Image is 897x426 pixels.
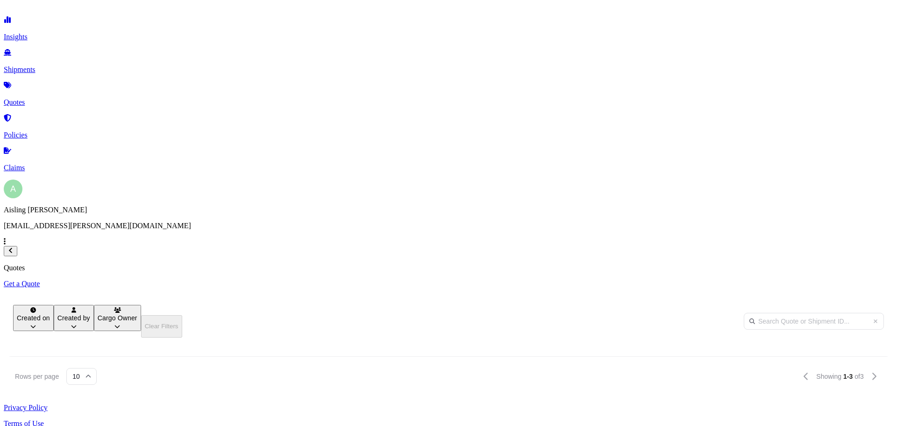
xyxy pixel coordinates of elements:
a: Policies [4,115,893,139]
p: Shipments [4,65,893,74]
p: [EMAIL_ADDRESS][PERSON_NAME][DOMAIN_NAME] [4,222,893,230]
button: createdOn Filter options [13,305,54,331]
a: Shipments [4,50,893,74]
button: createdBy Filter options [54,305,94,331]
a: Insights [4,17,893,41]
a: Quotes [4,82,893,107]
a: Privacy Policy [4,404,893,412]
a: Get a Quote [4,280,893,288]
span: of 3 [854,372,863,381]
span: A [10,184,16,194]
span: 1-3 [843,372,853,381]
p: Created by [57,313,90,323]
button: cargoOwner Filter options [94,305,141,331]
button: Clear Filters [141,315,182,338]
span: Showing [816,372,841,381]
p: Policies [4,131,893,139]
p: Cargo Owner [98,313,137,323]
p: Quotes [4,98,893,107]
p: Quotes [4,264,893,272]
p: Insights [4,33,893,41]
input: Search Quote or Shipment ID... [744,313,884,330]
p: Clear Filters [145,323,178,330]
p: Created on [17,313,50,323]
a: Claims [4,148,893,172]
p: Claims [4,164,893,172]
p: Aisling [PERSON_NAME] [4,206,893,214]
span: Rows per page [15,372,59,381]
